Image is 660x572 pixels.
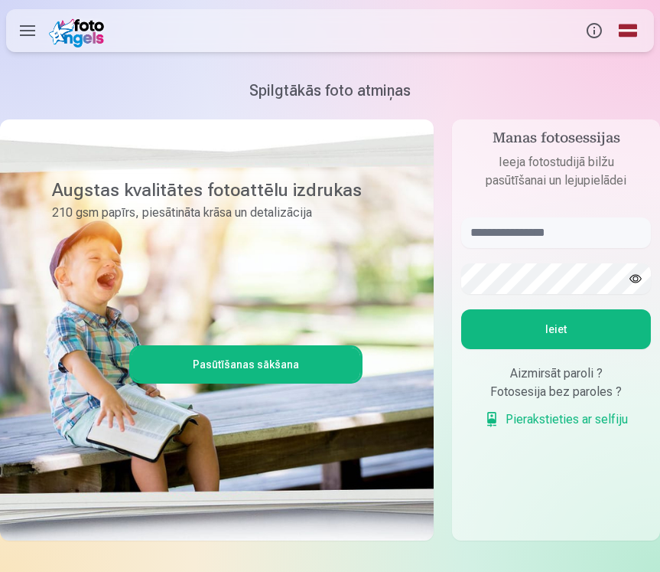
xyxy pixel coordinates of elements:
[461,309,651,349] button: Ieiet
[461,129,651,153] h4: Manas fotosessijas
[49,14,109,47] img: /fa1
[611,9,645,52] a: Global
[577,9,611,52] button: Info
[484,410,628,429] a: Pierakstieties ar selfiju
[461,383,651,401] div: Fotosesija bez paroles ?
[461,364,651,383] div: Aizmirsāt paroli ?
[52,178,351,202] h3: Augstas kvalitātes fotoattēlu izdrukas
[461,153,651,190] p: Ieeja fotostudijā bilžu pasūtīšanai un lejupielādei
[52,202,351,224] p: 210 gsm papīrs, piesātināta krāsa un detalizācija
[132,348,360,381] a: Pasūtīšanas sākšana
